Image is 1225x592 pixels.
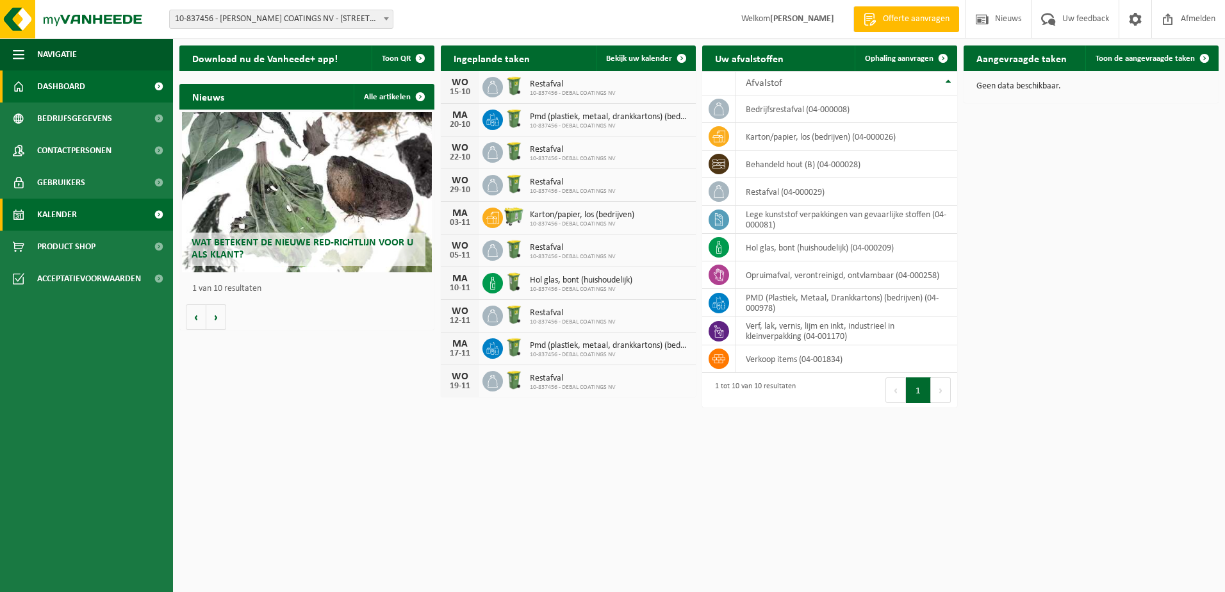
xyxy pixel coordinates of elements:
span: Bekijk uw kalender [606,54,672,63]
div: 19-11 [447,382,473,391]
div: 20-10 [447,120,473,129]
div: 22-10 [447,153,473,162]
img: WB-0240-HPE-GN-50 [503,304,525,325]
span: Restafval [530,243,616,253]
td: opruimafval, verontreinigd, ontvlambaar (04-000258) [736,261,957,289]
p: Geen data beschikbaar. [976,82,1206,91]
h2: Ingeplande taken [441,45,543,70]
span: 10-837456 - DEBAL COATINGS NV [530,220,634,228]
td: hol glas, bont (huishoudelijk) (04-000209) [736,234,957,261]
td: karton/papier, los (bedrijven) (04-000026) [736,123,957,151]
p: 1 van 10 resultaten [192,284,428,293]
img: WB-0240-HPE-GN-50 [503,140,525,162]
td: lege kunststof verpakkingen van gevaarlijke stoffen (04-000081) [736,206,957,234]
span: Acceptatievoorwaarden [37,263,141,295]
span: 10-837456 - DEBAL COATINGS NV [530,253,616,261]
span: Gebruikers [37,167,85,199]
img: WB-0140-HPE-GN-50 [503,271,525,293]
td: PMD (Plastiek, Metaal, Drankkartons) (bedrijven) (04-000978) [736,289,957,317]
span: Offerte aanvragen [880,13,953,26]
span: Toon QR [382,54,411,63]
span: Ophaling aanvragen [865,54,933,63]
div: 12-11 [447,317,473,325]
span: 10-837456 - DEBAL COATINGS NV [530,286,632,293]
div: 03-11 [447,218,473,227]
span: Bedrijfsgegevens [37,103,112,135]
button: Vorige [186,304,206,330]
div: WO [447,372,473,382]
img: WB-0660-HPE-GN-50 [503,206,525,227]
td: behandeld hout (B) (04-000028) [736,151,957,178]
span: Afvalstof [746,78,782,88]
div: MA [447,339,473,349]
span: 10-837456 - DEBAL COATINGS NV [530,122,689,130]
button: Volgende [206,304,226,330]
div: 05-11 [447,251,473,260]
span: Kalender [37,199,77,231]
div: WO [447,306,473,317]
span: Karton/papier, los (bedrijven) [530,210,634,220]
span: Wat betekent de nieuwe RED-richtlijn voor u als klant? [192,238,413,260]
img: WB-0240-HPE-GN-50 [503,336,525,358]
img: WB-0240-HPE-GN-50 [503,238,525,260]
button: Previous [885,377,906,403]
div: 10-11 [447,284,473,293]
span: Restafval [530,177,616,188]
td: bedrijfsrestafval (04-000008) [736,95,957,123]
div: WO [447,78,473,88]
button: 1 [906,377,931,403]
span: 10-837456 - DEBAL COATINGS NV - 8800 ROESELARE, ONLEDEBEEKSTRAAT 9 [169,10,393,29]
span: 10-837456 - DEBAL COATINGS NV [530,155,616,163]
div: WO [447,176,473,186]
span: Toon de aangevraagde taken [1096,54,1195,63]
h2: Download nu de Vanheede+ app! [179,45,350,70]
span: Product Shop [37,231,95,263]
img: WB-0240-HPE-GN-50 [503,369,525,391]
h2: Nieuws [179,84,237,109]
strong: [PERSON_NAME] [770,14,834,24]
span: Contactpersonen [37,135,111,167]
div: MA [447,110,473,120]
span: Restafval [530,374,616,384]
a: Ophaling aanvragen [855,45,956,71]
a: Toon de aangevraagde taken [1085,45,1217,71]
h2: Aangevraagde taken [964,45,1080,70]
h2: Uw afvalstoffen [702,45,796,70]
button: Next [931,377,951,403]
td: verkoop items (04-001834) [736,345,957,373]
span: 10-837456 - DEBAL COATINGS NV [530,351,689,359]
td: restafval (04-000029) [736,178,957,206]
img: WB-0240-HPE-GN-50 [503,173,525,195]
span: Navigatie [37,38,77,70]
a: Wat betekent de nieuwe RED-richtlijn voor u als klant? [182,112,432,272]
div: 17-11 [447,349,473,358]
span: Restafval [530,145,616,155]
span: Hol glas, bont (huishoudelijk) [530,275,632,286]
div: WO [447,143,473,153]
img: WB-0240-HPE-GN-50 [503,75,525,97]
a: Alle artikelen [354,84,433,110]
div: MA [447,274,473,284]
span: 10-837456 - DEBAL COATINGS NV [530,318,616,326]
span: 10-837456 - DEBAL COATINGS NV [530,188,616,195]
div: WO [447,241,473,251]
span: Pmd (plastiek, metaal, drankkartons) (bedrijven) [530,112,689,122]
span: 10-837456 - DEBAL COATINGS NV [530,384,616,391]
span: 10-837456 - DEBAL COATINGS NV [530,90,616,97]
button: Toon QR [372,45,433,71]
div: 15-10 [447,88,473,97]
span: Restafval [530,79,616,90]
div: 29-10 [447,186,473,195]
span: 10-837456 - DEBAL COATINGS NV - 8800 ROESELARE, ONLEDEBEEKSTRAAT 9 [170,10,393,28]
span: Restafval [530,308,616,318]
span: Dashboard [37,70,85,103]
a: Offerte aanvragen [853,6,959,32]
span: Pmd (plastiek, metaal, drankkartons) (bedrijven) [530,341,689,351]
a: Bekijk uw kalender [596,45,695,71]
td: verf, lak, vernis, lijm en inkt, industrieel in kleinverpakking (04-001170) [736,317,957,345]
img: WB-0240-HPE-GN-50 [503,108,525,129]
div: MA [447,208,473,218]
div: 1 tot 10 van 10 resultaten [709,376,796,404]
